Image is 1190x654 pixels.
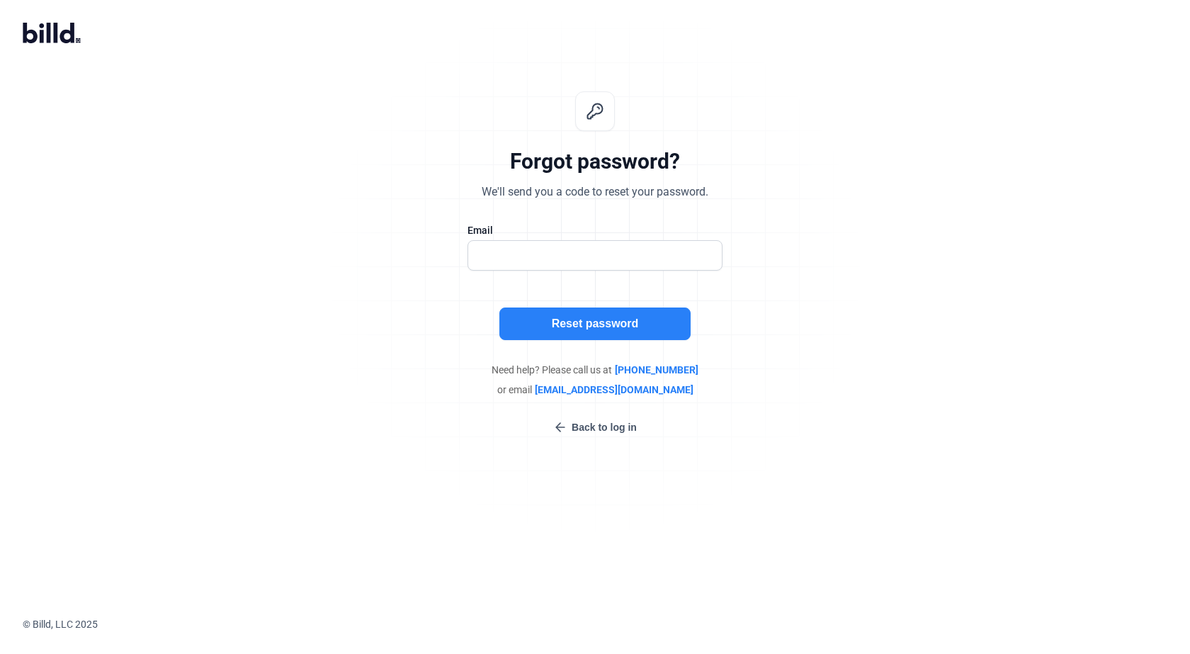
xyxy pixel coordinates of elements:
[482,184,708,201] div: We'll send you a code to reset your password.
[615,363,698,377] span: [PHONE_NUMBER]
[23,617,1190,631] div: © Billd, LLC 2025
[549,419,641,435] button: Back to log in
[382,363,807,377] div: Need help? Please call us at
[382,383,807,397] div: or email
[467,223,722,237] div: Email
[535,383,693,397] span: [EMAIL_ADDRESS][DOMAIN_NAME]
[510,148,680,175] div: Forgot password?
[499,308,691,340] button: Reset password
